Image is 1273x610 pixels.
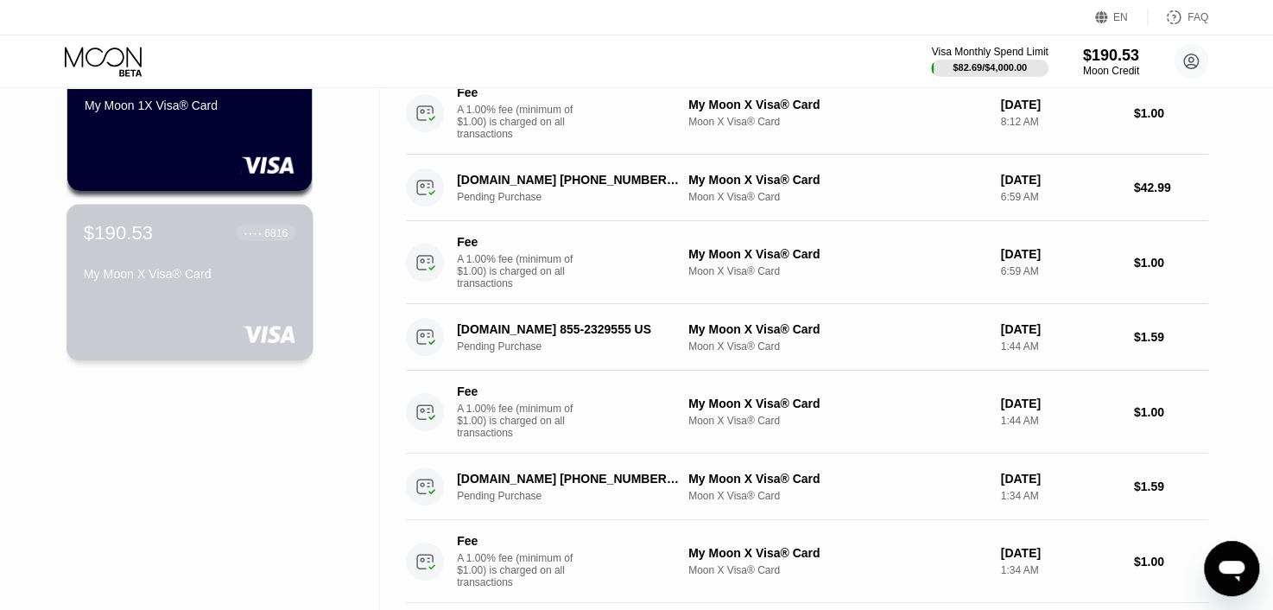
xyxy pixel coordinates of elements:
div: 1:44 AM [1000,340,1119,353]
div: $1.00 [1134,106,1208,120]
div: Fee [457,86,578,99]
div: EN [1095,9,1148,26]
div: [DATE] [1000,322,1119,336]
div: $82.69 / $4,000.00 [953,62,1027,73]
div: EN [1113,11,1128,23]
div: ● ● ● ● [244,230,262,235]
div: Fee [457,235,578,249]
div: Moon X Visa® Card [688,340,986,353]
div: [DATE] [1000,546,1119,560]
div: $1.00 [1134,405,1208,419]
div: 6:59 AM [1000,265,1119,277]
div: $1.00 [1134,555,1208,569]
div: My Moon X Visa® Card [688,322,986,336]
div: FeeA 1.00% fee (minimum of $1.00) is charged on all transactionsMy Moon X Visa® CardMoon X Visa® ... [406,221,1208,304]
div: My Moon X Visa® Card [688,173,986,187]
div: Moon X Visa® Card [688,116,986,128]
div: [DOMAIN_NAME] [PHONE_NUMBER] CY [457,173,681,187]
div: [DOMAIN_NAME] [PHONE_NUMBER] CYPending PurchaseMy Moon X Visa® CardMoon X Visa® Card[DATE]6:59 AM... [406,155,1208,221]
div: My Moon X Visa® Card [688,472,986,486]
div: $1.59 [1134,330,1208,344]
div: A 1.00% fee (minimum of $1.00) is charged on all transactions [457,552,586,588]
div: My Moon 1X Visa® Card [85,98,294,112]
div: My Moon X Visa® Card [84,267,295,281]
div: My Moon X Visa® Card [688,546,986,560]
div: 1:34 AM [1000,564,1119,576]
div: FeeA 1.00% fee (minimum of $1.00) is charged on all transactionsMy Moon X Visa® CardMoon X Visa® ... [406,520,1208,603]
div: [DOMAIN_NAME] [PHONE_NUMBER] CY [457,472,681,486]
div: 1:44 AM [1000,415,1119,427]
div: Moon X Visa® Card [688,265,986,277]
div: $42.99 [1134,181,1208,194]
div: My Moon X Visa® Card [688,98,986,111]
div: $190.53● ● ● ●6816My Moon X Visa® Card [67,205,312,359]
div: 1:34 AM [1000,490,1119,502]
div: FeeA 1.00% fee (minimum of $1.00) is charged on all transactionsMy Moon X Visa® CardMoon X Visa® ... [406,371,1208,454]
div: A 1.00% fee (minimum of $1.00) is charged on all transactions [457,403,586,439]
div: [DATE] [1000,397,1119,410]
div: 6:59 AM [1000,191,1119,203]
div: $3.02● ● ● ●9367My Moon 1X Visa® Card [67,36,312,191]
div: Fee [457,384,578,398]
div: Visa Monthly Spend Limit [931,46,1048,58]
div: My Moon X Visa® Card [688,247,986,261]
div: $190.53Moon Credit [1083,47,1139,77]
div: Pending Purchase [457,191,699,203]
div: My Moon X Visa® Card [688,397,986,410]
div: [DATE] [1000,247,1119,261]
div: [DOMAIN_NAME] [PHONE_NUMBER] CYPending PurchaseMy Moon X Visa® CardMoon X Visa® Card[DATE]1:34 AM... [406,454,1208,520]
div: A 1.00% fee (minimum of $1.00) is charged on all transactions [457,253,586,289]
div: FAQ [1187,11,1208,23]
div: Visa Monthly Spend Limit$82.69/$4,000.00 [931,46,1048,77]
div: 8:12 AM [1000,116,1119,128]
div: Moon X Visa® Card [688,564,986,576]
div: [DATE] [1000,472,1119,486]
div: [DATE] [1000,173,1119,187]
div: 6816 [264,226,288,238]
div: $1.00 [1134,256,1208,270]
div: Pending Purchase [457,490,699,502]
div: $1.59 [1134,480,1208,493]
div: $190.53 [84,221,153,244]
iframe: Button to launch messaging window [1204,541,1259,596]
div: Moon X Visa® Card [688,191,986,203]
div: [DATE] [1000,98,1119,111]
div: FAQ [1148,9,1208,26]
div: Moon Credit [1083,65,1139,77]
div: Pending Purchase [457,340,699,353]
div: FeeA 1.00% fee (minimum of $1.00) is charged on all transactionsMy Moon X Visa® CardMoon X Visa® ... [406,72,1208,155]
div: A 1.00% fee (minimum of $1.00) is charged on all transactions [457,104,586,140]
div: Fee [457,534,578,548]
div: Moon X Visa® Card [688,415,986,427]
div: Moon X Visa® Card [688,490,986,502]
div: [DOMAIN_NAME] 855-2329555 USPending PurchaseMy Moon X Visa® CardMoon X Visa® Card[DATE]1:44 AM$1.59 [406,304,1208,371]
div: [DOMAIN_NAME] 855-2329555 US [457,322,681,336]
div: $190.53 [1083,47,1139,65]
